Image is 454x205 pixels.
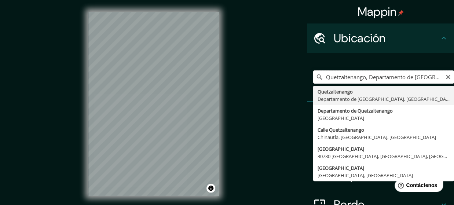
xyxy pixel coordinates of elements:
img: pin-icon.png [398,10,404,16]
font: Departamento de Quetzaltenango [318,107,393,114]
iframe: Lanzador de widgets de ayuda [389,176,446,197]
font: [GEOGRAPHIC_DATA] [318,115,364,121]
font: Mappin [358,4,397,19]
font: Calle Quetzaltenango [318,127,364,133]
font: [GEOGRAPHIC_DATA], [GEOGRAPHIC_DATA] [318,172,413,179]
font: [GEOGRAPHIC_DATA] [318,146,364,152]
div: Disposición [307,161,454,190]
font: Ubicación [334,30,386,46]
font: [GEOGRAPHIC_DATA] [318,165,364,171]
font: Quetzaltenango [318,88,353,95]
font: Departamento de [GEOGRAPHIC_DATA], [GEOGRAPHIC_DATA] [318,96,453,102]
button: Claro [445,73,451,80]
canvas: Mapa [88,12,219,196]
input: Elige tu ciudad o zona [313,70,454,84]
button: Activar o desactivar atribución [206,184,215,193]
div: Patas [307,102,454,131]
font: Chinautla, [GEOGRAPHIC_DATA], [GEOGRAPHIC_DATA] [318,134,436,140]
div: Ubicación [307,23,454,53]
div: Estilo [307,131,454,161]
